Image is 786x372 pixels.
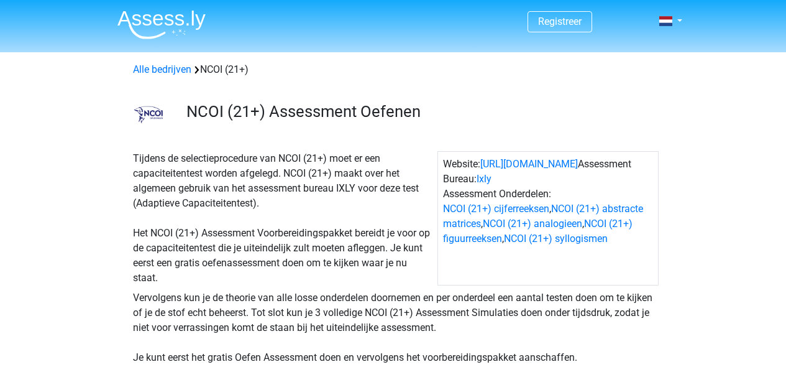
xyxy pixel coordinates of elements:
a: Registreer [538,16,582,27]
a: Alle bedrijven [133,63,191,75]
a: Ixly [477,173,491,185]
div: Tijdens de selectieprocedure van NCOI (21+) moet er een capaciteitentest worden afgelegd. NCOI (2... [128,151,437,286]
a: [URL][DOMAIN_NAME] [480,158,578,170]
h3: NCOI (21+) Assessment Oefenen [186,102,649,121]
a: NCOI (21+) cijferreeksen [443,203,549,215]
div: Website: Assessment Bureau: Assessment Onderdelen: , , , , [437,151,659,286]
div: NCOI (21+) [128,62,659,77]
a: NCOI (21+) syllogismen [504,233,608,244]
a: NCOI (21+) analogieen [483,218,582,230]
img: Assessly [117,10,206,39]
div: Vervolgens kun je de theorie van alle losse onderdelen doornemen en per onderdeel een aantal test... [128,291,659,365]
